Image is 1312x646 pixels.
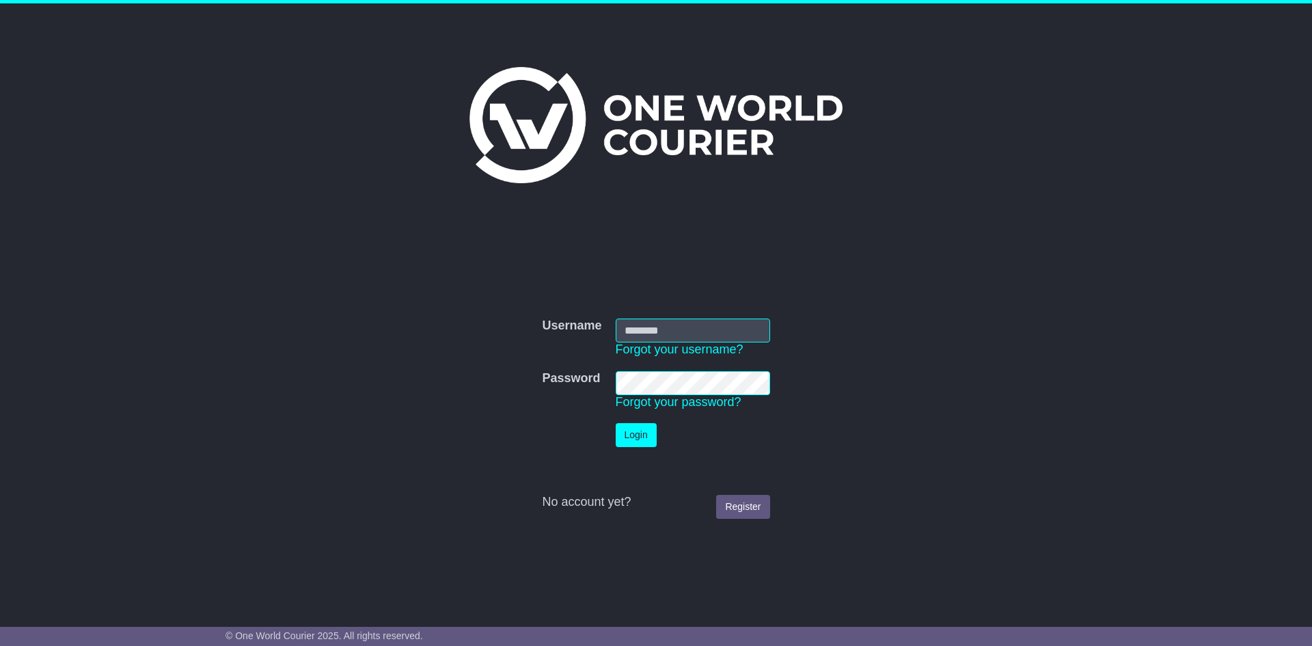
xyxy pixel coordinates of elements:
label: Username [542,319,601,334]
button: Login [616,423,657,447]
span: © One World Courier 2025. All rights reserved. [225,630,423,641]
a: Forgot your username? [616,342,743,356]
a: Register [716,495,769,519]
img: One World [469,67,843,183]
div: No account yet? [542,495,769,510]
label: Password [542,371,600,386]
a: Forgot your password? [616,395,741,409]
